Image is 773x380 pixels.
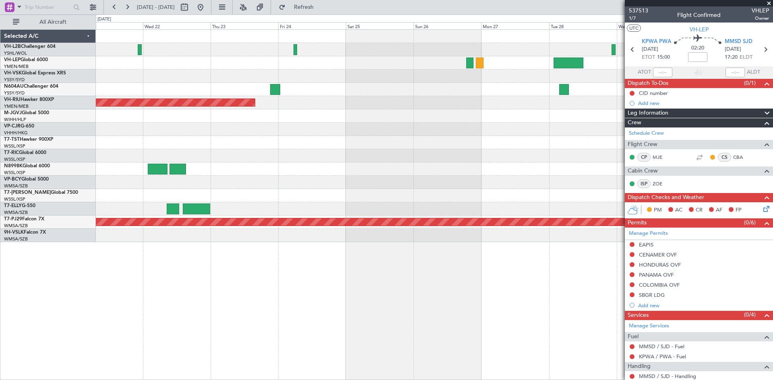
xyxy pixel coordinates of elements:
a: WMSA/SZB [4,223,28,229]
a: WMSA/SZB [4,183,28,189]
span: VHLEP [752,6,769,15]
a: WIHH/HLP [4,117,26,123]
div: Tue 28 [549,22,617,29]
a: VP-CJRG-650 [4,124,34,129]
a: YSSY/SYD [4,90,25,96]
div: PANAMA OVF [639,271,674,278]
div: COLOMBIA OVF [639,281,680,288]
a: T7-TSTHawker 900XP [4,137,53,142]
div: Wed 22 [143,22,211,29]
span: VH-L2B [4,44,21,49]
a: KPWA / PWA - Fuel [639,353,686,360]
a: MMSD / SJD - Fuel [639,343,684,350]
button: All Aircraft [9,16,87,29]
a: N8998KGlobal 6000 [4,164,50,168]
a: YSSY/SYD [4,77,25,83]
span: Dispatch To-Dos [628,79,668,88]
span: T7-[PERSON_NAME] [4,190,51,195]
div: Sat 25 [346,22,413,29]
span: ELDT [740,53,752,62]
div: CS [718,153,731,162]
span: VH-LEP [4,58,21,62]
span: Flight Crew [628,140,657,149]
span: T7-ELLY [4,203,22,208]
a: Manage Services [629,322,669,330]
a: VP-BCYGlobal 5000 [4,177,49,182]
button: Refresh [275,1,323,14]
span: AF [716,206,722,214]
span: Permits [628,218,647,228]
a: T7-RICGlobal 6000 [4,150,46,155]
div: Wed 29 [617,22,684,29]
span: MMSD SJD [725,38,752,46]
input: --:-- [653,68,672,77]
a: MMSD / SJD - Handling [639,373,696,380]
a: Manage Permits [629,230,668,238]
span: FP [736,206,742,214]
span: VH-LEP [690,25,709,34]
a: VH-RIUHawker 800XP [4,97,54,102]
a: M-JGVJGlobal 5000 [4,111,49,115]
button: UTC [627,25,641,32]
div: Thu 23 [211,22,278,29]
span: VP-BCY [4,177,21,182]
span: N604AU [4,84,24,89]
span: T7-TST [4,137,20,142]
span: T7-RIC [4,150,19,155]
a: VH-L2BChallenger 604 [4,44,56,49]
span: 17:20 [725,53,738,62]
div: HONDURAS OVF [639,261,681,268]
span: (0/1) [744,79,756,87]
a: YMEN/MEB [4,64,29,70]
a: Schedule Crew [629,129,664,138]
div: Add new [638,100,769,107]
a: T7-[PERSON_NAME]Global 7500 [4,190,78,195]
div: CP [637,153,651,162]
span: Fuel [628,332,639,341]
span: Handling [628,362,651,371]
a: ZOE [653,180,671,187]
a: T7-ELLYG-550 [4,203,35,208]
a: WSSL/XSP [4,143,25,149]
span: Owner [752,15,769,22]
a: VH-VSKGlobal Express XRS [4,71,66,76]
a: VHHH/HKG [4,130,28,136]
span: Leg Information [628,109,668,118]
span: VH-VSK [4,71,22,76]
span: Crew [628,118,641,127]
span: Services [628,311,649,320]
a: WMSA/SZB [4,210,28,216]
a: WSSL/XSP [4,170,25,176]
a: WSSL/XSP [4,156,25,162]
a: WMSA/SZB [4,236,28,242]
span: [DATE] [725,45,741,53]
span: PM [654,206,662,214]
span: [DATE] [642,45,658,53]
span: VP-CJR [4,124,21,129]
div: Add new [638,302,769,309]
span: 1/7 [629,15,648,22]
div: Mon 27 [481,22,549,29]
span: CR [696,206,703,214]
a: 9H-VSLKFalcon 7X [4,230,46,235]
a: WSSL/XSP [4,196,25,202]
div: ISP [637,179,651,188]
div: Fri 24 [278,22,346,29]
span: Dispatch Checks and Weather [628,193,704,202]
a: CBA [733,154,751,161]
span: 537513 [629,6,648,15]
div: Tue 21 [75,22,143,29]
span: Refresh [287,4,321,10]
span: 15:00 [657,53,670,62]
span: [DATE] - [DATE] [137,4,175,11]
div: Flight Confirmed [677,11,721,19]
span: ETOT [642,53,655,62]
span: (0/6) [744,218,756,227]
span: 02:20 [691,44,704,52]
a: VH-LEPGlobal 6000 [4,58,48,62]
span: T7-PJ29 [4,217,22,222]
span: ALDT [747,68,760,76]
span: KPWA PWA [642,38,671,46]
a: YSHL/WOL [4,50,27,56]
a: MJE [653,154,671,161]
